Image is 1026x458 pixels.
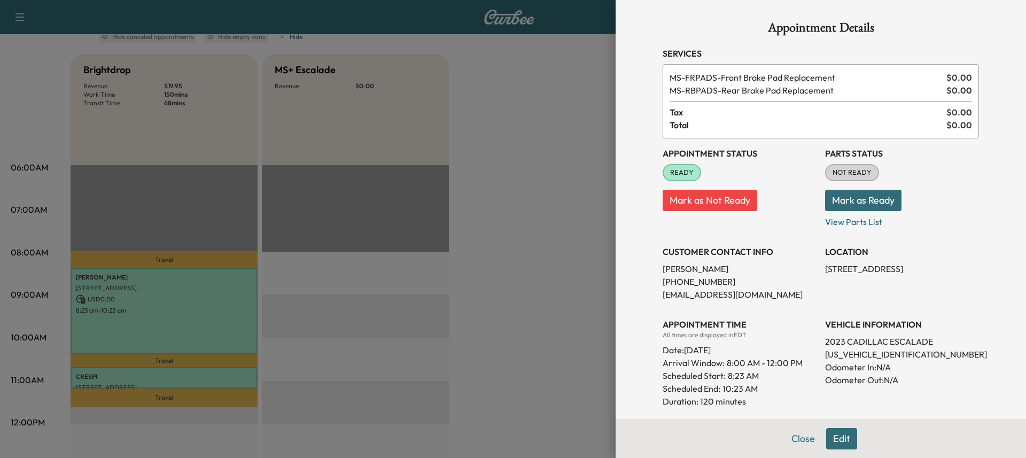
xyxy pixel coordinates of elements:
[663,190,757,211] button: Mark as Not Ready
[722,382,758,395] p: 10:23 AM
[825,262,979,275] p: [STREET_ADDRESS]
[825,348,979,361] p: [US_VEHICLE_IDENTIFICATION_NUMBER]
[663,245,817,258] h3: CUSTOMER CONTACT INFO
[663,147,817,160] h3: Appointment Status
[670,71,942,84] span: Front Brake Pad Replacement
[664,167,700,178] span: READY
[825,245,979,258] h3: LOCATION
[663,318,817,331] h3: APPOINTMENT TIME
[825,374,979,386] p: Odometer Out: N/A
[670,106,946,119] span: Tax
[670,84,942,97] span: Rear Brake Pad Replacement
[663,262,817,275] p: [PERSON_NAME]
[663,356,817,369] p: Arrival Window:
[826,428,857,449] button: Edit
[784,428,822,449] button: Close
[825,318,979,331] h3: VEHICLE INFORMATION
[663,21,979,38] h1: Appointment Details
[825,335,979,348] p: 2023 CADILLAC ESCALADE
[663,47,979,60] h3: Services
[670,119,946,131] span: Total
[946,119,972,131] span: $ 0.00
[663,288,817,301] p: [EMAIL_ADDRESS][DOMAIN_NAME]
[663,275,817,288] p: [PHONE_NUMBER]
[663,395,817,408] p: Duration: 120 minutes
[946,106,972,119] span: $ 0.00
[727,356,803,369] span: 8:00 AM - 12:00 PM
[946,71,972,84] span: $ 0.00
[946,84,972,97] span: $ 0.00
[825,190,901,211] button: Mark as Ready
[663,369,726,382] p: Scheduled Start:
[728,369,759,382] p: 8:23 AM
[825,361,979,374] p: Odometer In: N/A
[825,211,979,228] p: View Parts List
[663,331,817,339] div: All times are displayed in EDT
[663,339,817,356] div: Date: [DATE]
[826,167,878,178] span: NOT READY
[825,147,979,160] h3: Parts Status
[663,382,720,395] p: Scheduled End:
